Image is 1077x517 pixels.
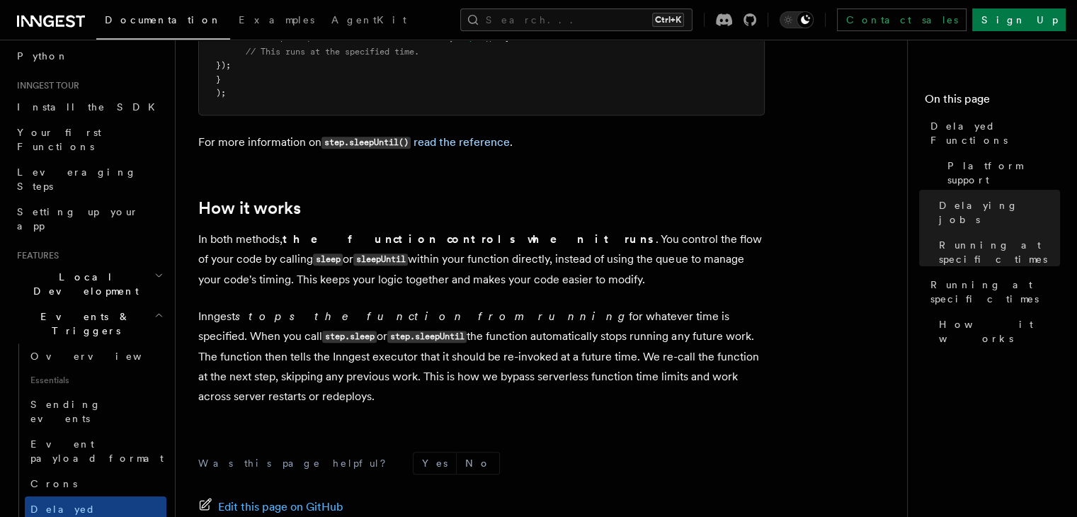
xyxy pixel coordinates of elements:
code: sleep [313,254,343,266]
span: AgentKit [331,14,406,25]
a: Sending events [25,392,166,431]
kbd: Ctrl+K [652,13,684,27]
span: Leveraging Steps [17,166,137,192]
h4: On this page [925,91,1060,113]
span: // This runs at the specified time. [246,47,419,57]
a: Event payload format [25,431,166,471]
p: For more information on . [198,132,765,153]
p: In both methods, . You control the flow of your code by calling or within your function directly,... [198,229,765,290]
button: Local Development [11,264,166,304]
span: How it works [939,317,1060,346]
span: Install the SDK [17,101,164,113]
span: Python [17,50,69,62]
p: Inngest for whatever time is specified. When you call or the function automatically stops running... [198,307,765,407]
span: Overview [30,351,176,362]
a: Crons [25,471,166,496]
span: Essentials [25,369,166,392]
a: Documentation [96,4,230,40]
a: How it works [198,198,301,218]
a: Setting up your app [11,199,166,239]
a: Python [11,43,166,69]
code: sleepUntil [353,254,408,266]
span: } [216,74,221,84]
span: Delayed Functions [930,119,1060,147]
a: Delaying jobs [933,193,1060,232]
span: Delaying jobs [939,198,1060,227]
span: Documentation [105,14,222,25]
span: Platform support [947,159,1060,187]
span: Running at specific times [930,278,1060,306]
a: How it works [933,312,1060,351]
a: Running at specific times [925,272,1060,312]
button: Search...Ctrl+K [460,8,693,31]
a: read the reference [414,135,510,149]
a: Install the SDK [11,94,166,120]
p: Was this page helpful? [198,456,396,470]
a: Overview [25,343,166,369]
span: Features [11,250,59,261]
code: step.sleepUntil [387,331,467,343]
button: Events & Triggers [11,304,166,343]
span: Examples [239,14,314,25]
em: stops the function from running [235,309,629,323]
a: Leveraging Steps [11,159,166,199]
a: AgentKit [323,4,415,38]
button: No [457,453,499,474]
span: Events & Triggers [11,309,154,338]
span: Inngest tour [11,80,79,91]
strong: the function controls when it runs [283,232,656,246]
a: Examples [230,4,323,38]
span: Setting up your app [17,206,139,232]
a: Your first Functions [11,120,166,159]
span: Sending events [30,399,101,424]
a: Platform support [942,153,1060,193]
span: ); [216,88,226,98]
span: Your first Functions [17,127,101,152]
span: Edit this page on GitHub [218,497,343,517]
a: Delayed Functions [925,113,1060,153]
span: Running at specific times [939,238,1060,266]
button: Toggle dark mode [780,11,814,28]
span: Crons [30,478,77,489]
a: Sign Up [972,8,1066,31]
span: Event payload format [30,438,164,464]
a: Running at specific times [933,232,1060,272]
span: }); [216,60,231,70]
code: step.sleepUntil() [321,137,411,149]
span: Local Development [11,270,154,298]
a: Edit this page on GitHub [198,497,343,517]
a: Contact sales [837,8,967,31]
button: Yes [414,453,456,474]
code: step.sleep [322,331,377,343]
